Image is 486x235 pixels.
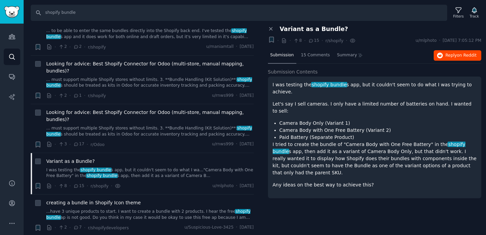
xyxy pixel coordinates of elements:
a: ... must support multiple Shopify stores without limits. 3. **Bundle Handling (Kit Solution)**:sh... [46,125,254,137]
span: r/shopifydevelopers [88,226,129,230]
span: Reply [446,53,477,59]
span: 3 [58,141,67,147]
span: · [84,224,85,231]
span: · [84,92,85,99]
span: shopify bundle [86,173,118,178]
span: · [346,37,347,44]
span: · [69,182,71,189]
input: Search Keyword [31,5,447,21]
span: 7 [73,225,82,231]
span: r/shopify [88,45,106,50]
p: Any ideas on the best way to achieve this? [273,181,477,188]
span: [DATE] [240,225,253,231]
span: u/Suspicious-Love-3425 [184,225,234,231]
span: u/mlphoto [213,183,234,189]
span: · [304,37,305,44]
span: r/shopify [325,38,343,43]
span: 15 [308,38,319,44]
span: u/mlphoto [415,38,437,44]
button: Replyon Reddit [434,50,481,61]
span: 2 [58,44,67,50]
span: 15 [73,183,84,189]
span: [DATE] 7:05:12 PM [443,38,481,44]
span: · [236,141,237,147]
span: · [69,224,71,231]
p: I was testing the s app, but it couldn't seem to do what I was trying to achieve. [273,81,477,95]
span: · [69,141,71,148]
span: u/rnws999 [212,141,234,147]
span: · [69,43,71,51]
span: 1 [73,93,82,99]
span: 2 [58,225,67,231]
span: · [55,182,56,189]
span: 8 [58,183,67,189]
a: Looking for advice: Best Shopify Connector for Odoo (multi-store, manual mapping, bundles)? [46,60,254,75]
span: · [236,183,237,189]
span: · [277,37,279,44]
span: r/shopify [88,93,106,98]
span: shopify bundle [46,28,247,39]
a: creating a bundle in Shopify Icon theme [46,199,141,206]
a: ... must support multiple Shopify stores without limits. 3. **Bundle Handling (Kit Solution)**:sh... [46,77,254,89]
a: Variant as a Bundle? [46,158,95,165]
span: u/rnws999 [212,93,234,99]
span: · [55,43,56,51]
span: on Reddit [457,53,477,58]
p: Let's say I sell cameras. I only have a limited number of batteries on hand. I wanted to sell: [273,100,477,115]
span: · [111,182,112,189]
span: [DATE] [240,44,253,50]
li: Paid Battery (Separate Product) [279,134,477,141]
span: · [439,38,440,44]
a: ...have 3 unique products to start. I want to create a bundle with 2 products. I hear the freesho... [46,209,254,221]
span: · [322,37,323,44]
span: · [289,37,291,44]
li: Camera Body Only (Variant 1) [279,120,477,127]
li: Camera Body with One Free Battery (Variant 2) [279,127,477,134]
span: · [84,43,85,51]
span: Submission Contents [268,68,318,76]
button: Track [467,6,481,20]
a: I was testing theshopify bundles app, but it couldn't seem to do what I wa..."Camera Body with On... [46,167,254,179]
span: u/maniamtall [206,44,234,50]
span: 15 Comments [301,52,330,58]
span: Summary [337,52,357,58]
span: 8 [293,38,302,44]
div: Track [470,14,479,19]
div: Filters [453,14,464,19]
span: r/Odoo [90,142,105,147]
span: · [236,44,237,50]
span: · [236,225,237,231]
span: r/shopify [90,184,108,188]
span: · [69,92,71,99]
p: I tried to create the bundle of "Camera Body with One Free Battery" in the s app, then add it as ... [273,141,477,176]
span: shopify bundle [46,209,250,220]
span: shopify bundle [46,126,252,137]
span: · [87,182,88,189]
span: 17 [73,141,84,147]
span: · [87,141,88,148]
a: Looking for advice: Best Shopify Connector for Odoo (multi-store, manual mapping, bundles)? [46,109,254,123]
span: 2 [58,93,67,99]
a: ... to be able to enter the same bundles directly into the Shopify back end. I've tested theshopi... [46,28,254,40]
span: · [55,141,56,148]
span: [DATE] [240,141,253,147]
span: [DATE] [240,183,253,189]
span: · [55,92,56,99]
span: 2 [73,44,82,50]
img: GummySearch logo [4,6,20,18]
span: · [55,224,56,231]
span: Submission [270,52,294,58]
span: shopify bundle [80,168,112,172]
span: [DATE] [240,93,253,99]
span: · [236,93,237,99]
span: Variant as a Bundle? [280,26,348,33]
span: shopify bundle [311,82,347,87]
